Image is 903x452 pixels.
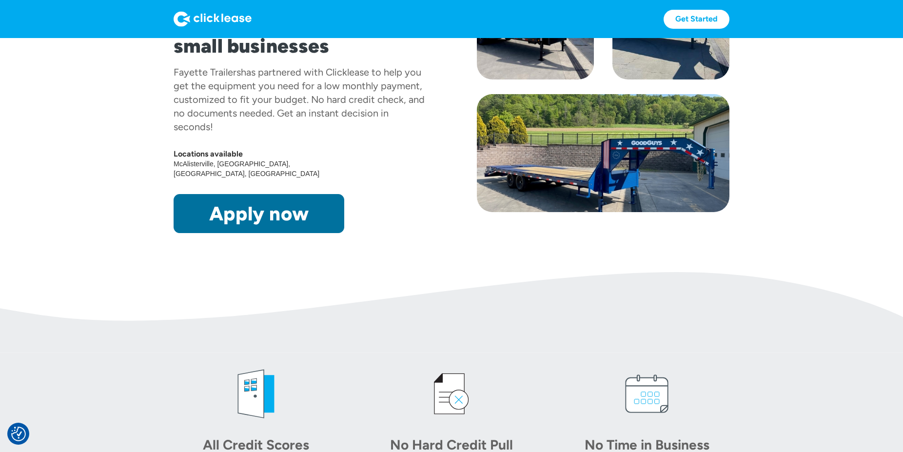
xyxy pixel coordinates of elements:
button: Consent Preferences [11,427,26,441]
img: calendar icon [618,365,676,423]
div: McAlisterville, [GEOGRAPHIC_DATA] [174,159,292,169]
img: welcome icon [227,365,285,423]
a: Get Started [664,10,729,29]
div: has partnered with Clicklease to help you get the equipment you need for a low monthly payment, c... [174,66,425,133]
div: [GEOGRAPHIC_DATA], [GEOGRAPHIC_DATA] [174,169,321,178]
div: Locations available [174,149,426,159]
div: Fayette Trailers [174,66,241,78]
img: credit icon [422,365,481,423]
img: Revisit consent button [11,427,26,441]
a: Apply now [174,194,344,233]
img: Logo [174,11,252,27]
